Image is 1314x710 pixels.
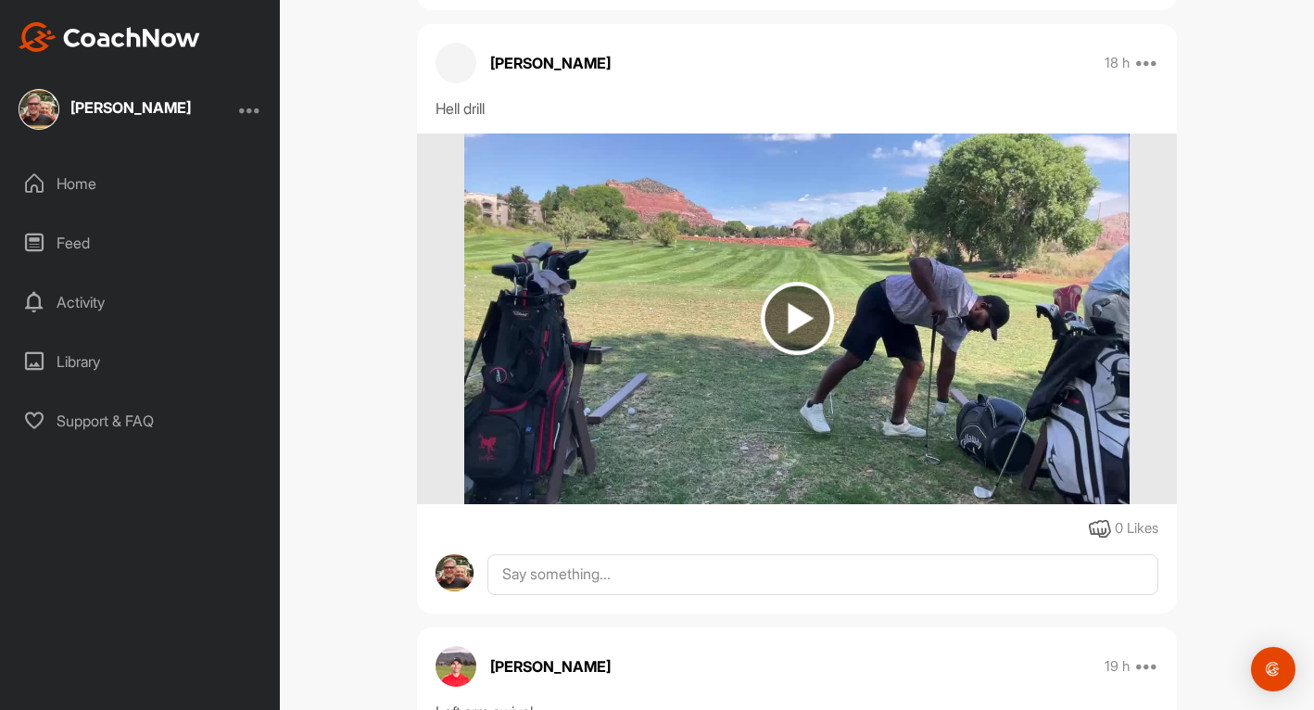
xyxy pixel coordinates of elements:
img: avatar [436,646,476,687]
p: [PERSON_NAME] [490,52,611,74]
p: 18 h [1105,54,1130,72]
img: CoachNow [19,22,200,52]
div: Home [10,160,272,207]
div: 0 Likes [1115,518,1158,539]
img: avatar [436,554,474,592]
div: Feed [10,220,272,266]
img: square_fa6b874d432fad0bfca548aa65d90145.jpg [19,89,59,130]
div: [PERSON_NAME] [70,100,191,115]
p: 19 h [1105,657,1130,676]
img: play [761,282,834,355]
img: media [464,133,1129,504]
div: Activity [10,279,272,325]
p: [PERSON_NAME] [490,655,611,678]
div: Support & FAQ [10,398,272,444]
div: Library [10,338,272,385]
div: Open Intercom Messenger [1251,647,1295,691]
div: Hell drill [436,97,1158,120]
